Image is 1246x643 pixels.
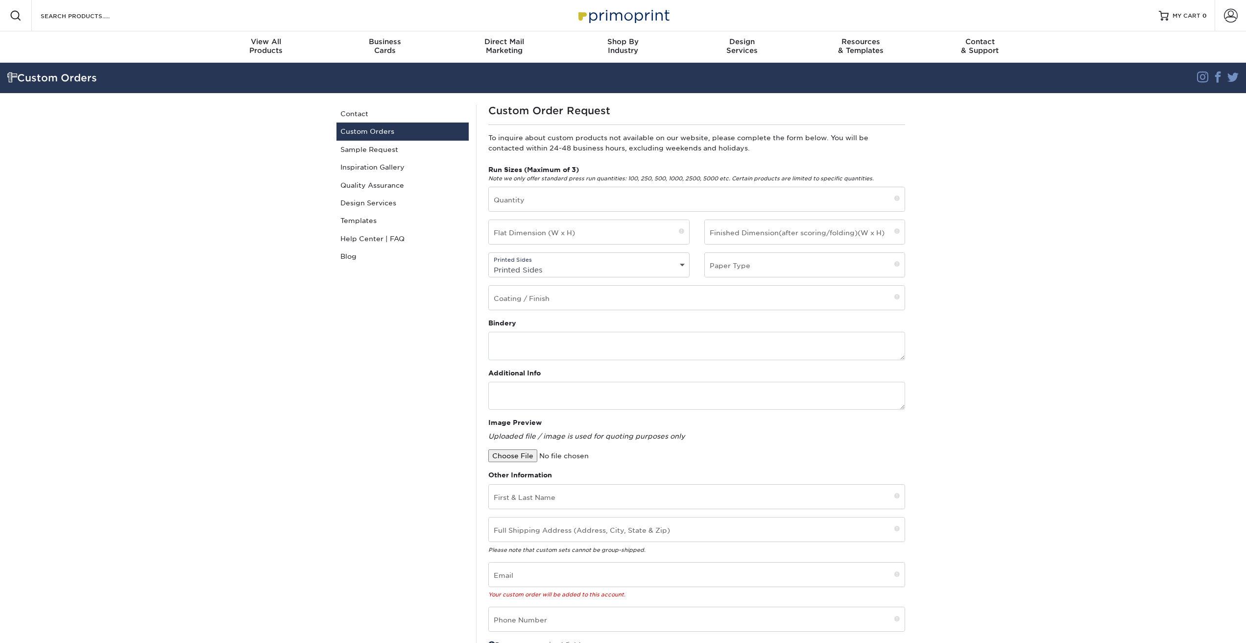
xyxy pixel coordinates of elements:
div: Services [682,37,801,55]
a: Quality Assurance [336,176,469,194]
span: Design [682,37,801,46]
a: Shop ByIndustry [564,31,683,63]
span: Contact [920,37,1039,46]
span: Resources [801,37,920,46]
a: Resources& Templates [801,31,920,63]
strong: Bindery [488,319,516,327]
strong: Run Sizes (Maximum of 3) [488,166,579,173]
a: Templates [336,212,469,229]
span: Direct Mail [445,37,564,46]
em: Uploaded file / image is used for quoting purposes only [488,432,685,440]
div: Industry [564,37,683,55]
strong: Additional Info [488,369,541,377]
div: Marketing [445,37,564,55]
h1: Custom Order Request [488,105,905,117]
div: & Templates [801,37,920,55]
a: BusinessCards [326,31,445,63]
a: Contact& Support [920,31,1039,63]
span: Business [326,37,445,46]
span: View All [207,37,326,46]
a: DesignServices [682,31,801,63]
a: Direct MailMarketing [445,31,564,63]
div: & Support [920,37,1039,55]
span: MY CART [1173,12,1200,20]
span: Shop By [564,37,683,46]
span: 0 [1202,12,1207,19]
input: SEARCH PRODUCTS..... [40,10,135,22]
a: Inspiration Gallery [336,158,469,176]
em: Your custom order will be added to this account. [488,592,625,598]
a: Contact [336,105,469,123]
em: Note we only offer standard press run quantities: 100, 250, 500, 1000, 2500, 5000 etc. Certain pr... [488,175,874,182]
a: Design Services [336,194,469,212]
div: Products [207,37,326,55]
em: Please note that custom sets cannot be group-shipped. [488,547,646,553]
a: Help Center | FAQ [336,230,469,247]
div: Cards [326,37,445,55]
a: Blog [336,247,469,265]
a: Custom Orders [336,123,469,140]
img: Primoprint [574,5,672,26]
strong: Image Preview [488,419,542,426]
p: To inquire about custom products not available on our website, please complete the form below. Yo... [488,133,905,153]
a: View AllProducts [207,31,326,63]
strong: Other Information [488,471,552,479]
a: Sample Request [336,141,469,158]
